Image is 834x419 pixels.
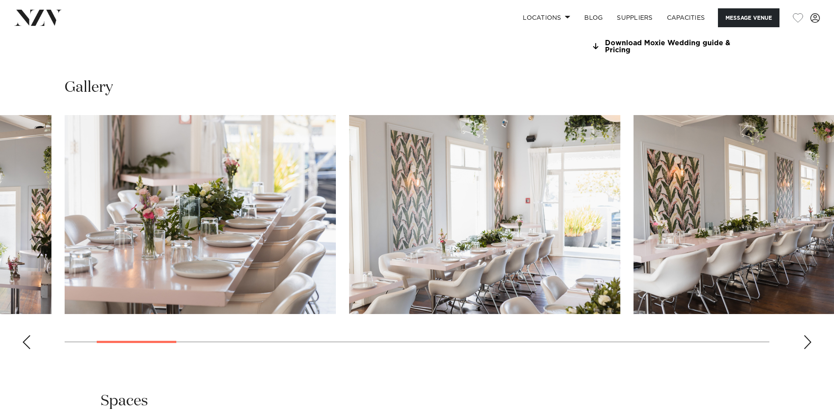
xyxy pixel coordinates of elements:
[101,391,148,411] h2: Spaces
[65,78,113,98] h2: Gallery
[660,8,712,27] a: Capacities
[577,8,610,27] a: BLOG
[590,40,734,54] a: Download Moxie Wedding guide & Pricing
[516,8,577,27] a: Locations
[349,115,620,314] swiper-slide: 3 / 22
[610,8,659,27] a: SUPPLIERS
[14,10,62,25] img: nzv-logo.png
[65,115,336,314] swiper-slide: 2 / 22
[718,8,779,27] button: Message Venue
